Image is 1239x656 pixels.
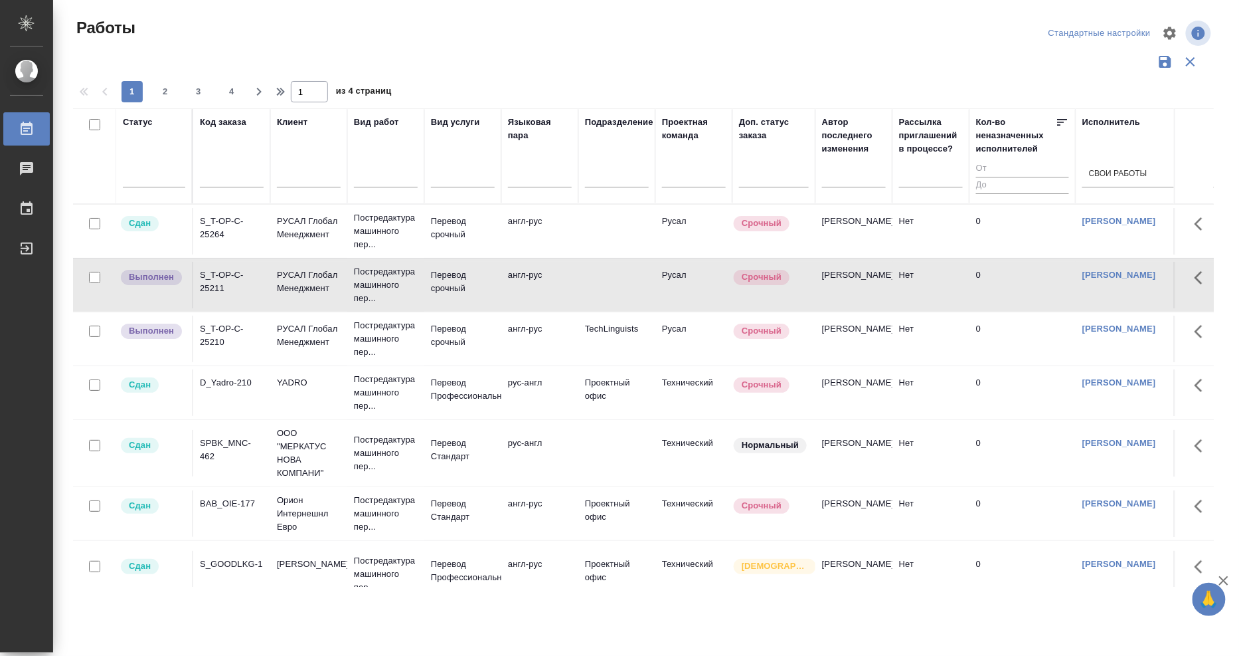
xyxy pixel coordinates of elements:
p: Срочный [742,499,782,512]
p: Срочный [742,217,782,230]
td: TechLinguists [578,316,655,362]
td: Технический [655,430,732,477]
td: Технический [655,491,732,537]
div: Кол-во неназначенных исполнителей [976,116,1056,156]
div: Языковая пара [508,116,572,142]
button: Здесь прячутся важные кнопки [1187,551,1218,583]
div: Менеджер проверил работу исполнителя, передает ее на следующий этап [120,497,185,515]
p: Перевод срочный [431,322,495,349]
td: Нет [892,430,969,477]
td: [PERSON_NAME] [815,262,892,308]
button: Здесь прячутся важные кнопки [1187,262,1218,294]
div: Исполнитель завершил работу [120,269,185,286]
div: Вид услуги [431,116,480,129]
button: 4 [221,81,242,102]
p: Срочный [742,271,782,284]
div: D_Yadro-210 [200,376,264,389]
p: Перевод Профессиональный [431,376,495,403]
p: Срочный [742,324,782,338]
button: 3 [188,81,209,102]
div: Вид работ [354,116,399,129]
div: Статус [123,116,153,129]
td: [PERSON_NAME] [815,491,892,537]
p: Перевод срочный [431,269,495,295]
div: S_GOODLKG-1 [200,558,264,571]
td: Нет [892,316,969,362]
div: Доп. статус заказа [739,116,809,142]
a: [PERSON_NAME] [1082,216,1156,226]
p: Выполнен [129,271,174,284]
p: Нормальный [742,439,799,452]
div: Проектная команда [662,116,726,142]
td: [PERSON_NAME] [815,316,892,362]
div: SPBK_MNC-462 [200,437,264,463]
td: Нет [892,551,969,598]
div: Менеджер проверил работу исполнителя, передает ее на следующий этап [120,215,185,233]
td: Проектный офис [578,551,655,598]
div: Код заказа [200,116,246,129]
td: Проектный офис [578,491,655,537]
div: Менеджер проверил работу исполнителя, передает ее на следующий этап [120,437,185,455]
div: Исполнитель завершил работу [120,322,185,340]
p: [DEMOGRAPHIC_DATA] [742,560,808,573]
button: Здесь прячутся важные кнопки [1187,370,1218,401]
div: Свои работы [1089,169,1147,180]
p: Орион Интернешнл Евро [277,494,341,534]
div: Подразделение [585,116,653,129]
td: 0 [969,316,1076,362]
td: Русал [655,208,732,255]
button: Здесь прячутся важные кнопки [1187,430,1218,462]
p: Выполнен [129,324,174,338]
p: Перевод Стандарт [431,497,495,524]
td: [PERSON_NAME] [815,370,892,416]
p: Сдан [129,499,151,512]
p: Постредактура машинного пер... [354,211,418,251]
p: Сдан [129,439,151,452]
div: Рассылка приглашений в процессе? [899,116,963,156]
p: Перевод Стандарт [431,437,495,463]
td: англ-рус [501,551,578,598]
p: РУСАЛ Глобал Менеджмент [277,269,341,295]
td: [PERSON_NAME] [815,551,892,598]
div: S_T-OP-C-25210 [200,322,264,349]
td: англ-рус [501,208,578,255]
td: Нет [892,370,969,416]
span: 3 [188,85,209,98]
a: [PERSON_NAME] [1082,270,1156,280]
div: Менеджер проверил работу исполнителя, передает ее на следующий этап [120,376,185,394]
button: Здесь прячутся важные кнопки [1187,316,1218,348]
a: [PERSON_NAME] [1082,324,1156,334]
td: [PERSON_NAME] [815,208,892,255]
a: [PERSON_NAME] [1082,559,1156,569]
div: BAB_OIE-177 [200,497,264,510]
td: рус-англ [501,430,578,477]
div: Автор последнего изменения [822,116,886,156]
a: [PERSON_NAME] [1082,438,1156,448]
div: Клиент [277,116,307,129]
td: 0 [969,208,1076,255]
td: англ-рус [501,316,578,362]
div: Менеджер проверил работу исполнителя, передает ее на следующий этап [120,558,185,576]
td: 0 [969,551,1076,598]
input: До [976,177,1069,193]
p: РУСАЛ Глобал Менеджмент [277,322,341,349]
td: Нет [892,262,969,308]
td: 0 [969,370,1076,416]
td: Русал [655,262,732,308]
span: 4 [221,85,242,98]
td: англ-рус [501,262,578,308]
td: Технический [655,370,732,416]
td: 0 [969,262,1076,308]
span: Работы [73,17,135,39]
span: 🙏 [1198,586,1220,613]
div: Исполнитель [1082,116,1141,129]
td: 0 [969,491,1076,537]
button: Сохранить фильтры [1153,49,1178,74]
button: 2 [155,81,176,102]
button: 🙏 [1193,583,1226,616]
button: Здесь прячутся важные кнопки [1187,491,1218,522]
p: Перевод Профессиональный [431,558,495,584]
a: [PERSON_NAME] [1082,498,1156,508]
p: YADRO [277,376,341,389]
p: Постредактура машинного пер... [354,265,418,305]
